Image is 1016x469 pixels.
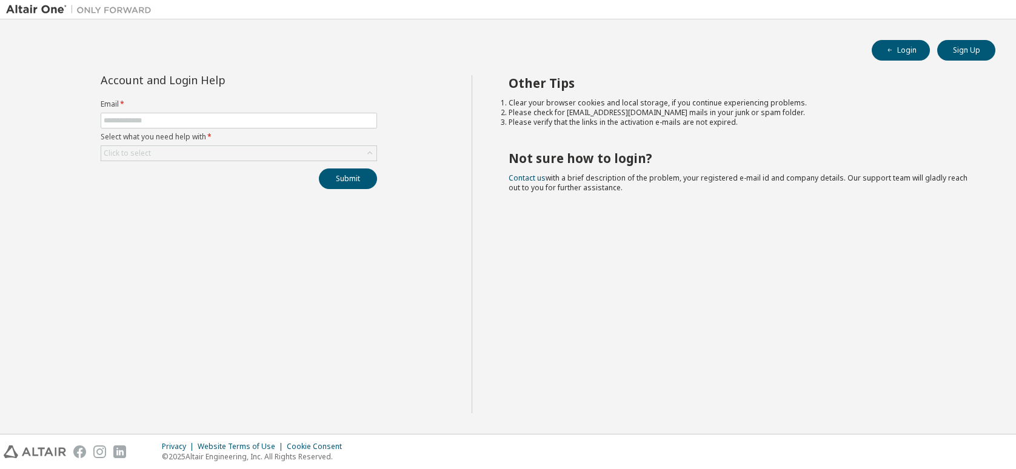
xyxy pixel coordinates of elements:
[872,40,930,61] button: Login
[509,75,974,91] h2: Other Tips
[162,451,349,462] p: © 2025 Altair Engineering, Inc. All Rights Reserved.
[509,98,974,108] li: Clear your browser cookies and local storage, if you continue experiencing problems.
[93,445,106,458] img: instagram.svg
[101,75,322,85] div: Account and Login Help
[509,118,974,127] li: Please verify that the links in the activation e-mails are not expired.
[509,150,974,166] h2: Not sure how to login?
[113,445,126,458] img: linkedin.svg
[198,442,287,451] div: Website Terms of Use
[319,168,377,189] button: Submit
[937,40,995,61] button: Sign Up
[73,445,86,458] img: facebook.svg
[509,108,974,118] li: Please check for [EMAIL_ADDRESS][DOMAIN_NAME] mails in your junk or spam folder.
[4,445,66,458] img: altair_logo.svg
[101,99,377,109] label: Email
[509,173,546,183] a: Contact us
[101,132,377,142] label: Select what you need help with
[104,148,151,158] div: Click to select
[509,173,968,193] span: with a brief description of the problem, your registered e-mail id and company details. Our suppo...
[101,146,376,161] div: Click to select
[6,4,158,16] img: Altair One
[287,442,349,451] div: Cookie Consent
[162,442,198,451] div: Privacy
